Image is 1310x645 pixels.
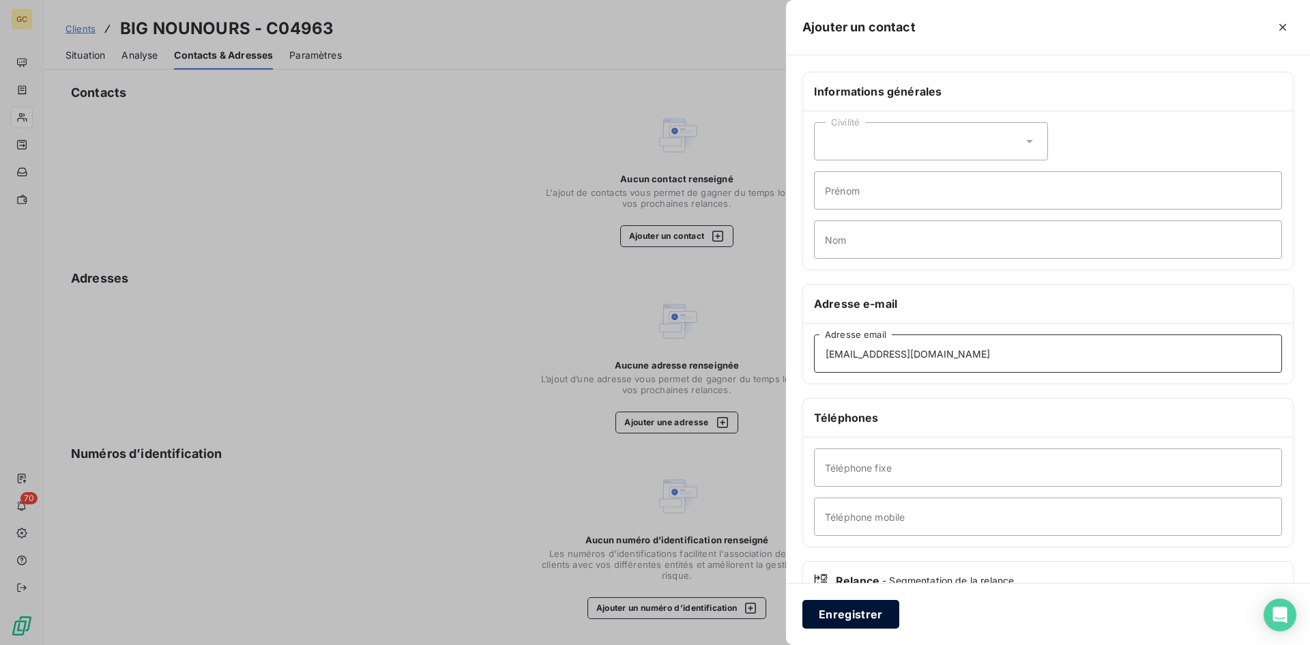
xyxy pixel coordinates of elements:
[814,498,1282,536] input: placeholder
[814,296,1282,312] h6: Adresse e-mail
[814,220,1282,259] input: placeholder
[802,18,916,37] h5: Ajouter un contact
[814,171,1282,210] input: placeholder
[802,600,899,629] button: Enregistrer
[814,573,1282,589] div: Relance
[882,574,1014,588] span: - Segmentation de la relance
[814,334,1282,373] input: placeholder
[814,83,1282,100] h6: Informations générales
[1264,599,1296,631] div: Open Intercom Messenger
[814,410,1282,426] h6: Téléphones
[814,448,1282,487] input: placeholder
